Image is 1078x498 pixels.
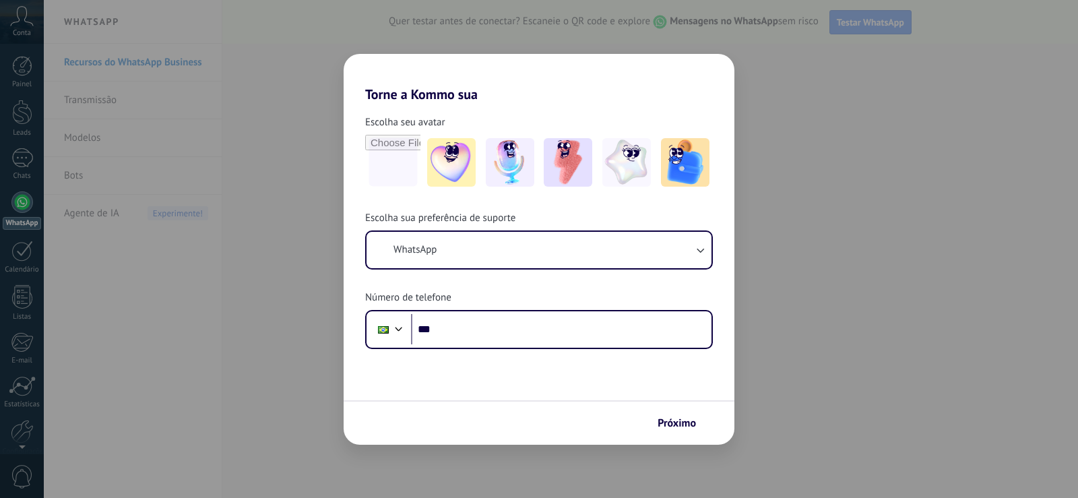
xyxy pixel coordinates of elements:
img: -1.jpeg [427,138,476,187]
h2: Torne a Kommo sua [344,54,734,102]
span: Próximo [658,418,696,428]
img: -5.jpeg [661,138,709,187]
button: Próximo [652,412,714,435]
div: Brazil: + 55 [371,315,396,344]
span: WhatsApp [393,243,437,257]
span: Número de telefone [365,291,451,305]
span: Escolha seu avatar [365,116,445,129]
img: -2.jpeg [486,138,534,187]
button: WhatsApp [367,232,711,268]
img: -3.jpeg [544,138,592,187]
span: Escolha sua preferência de suporte [365,212,515,225]
img: -4.jpeg [602,138,651,187]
